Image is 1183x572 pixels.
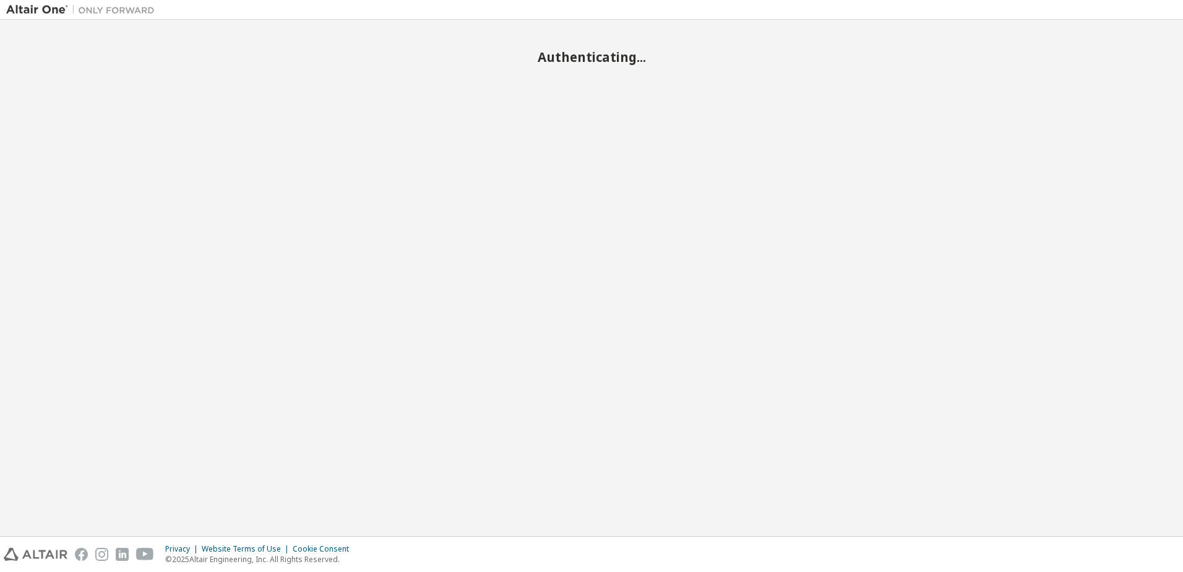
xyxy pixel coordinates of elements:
[75,548,88,561] img: facebook.svg
[95,548,108,561] img: instagram.svg
[4,548,67,561] img: altair_logo.svg
[6,4,161,16] img: Altair One
[165,554,356,565] p: © 2025 Altair Engineering, Inc. All Rights Reserved.
[116,548,129,561] img: linkedin.svg
[202,544,293,554] div: Website Terms of Use
[165,544,202,554] div: Privacy
[136,548,154,561] img: youtube.svg
[293,544,356,554] div: Cookie Consent
[6,49,1177,65] h2: Authenticating...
